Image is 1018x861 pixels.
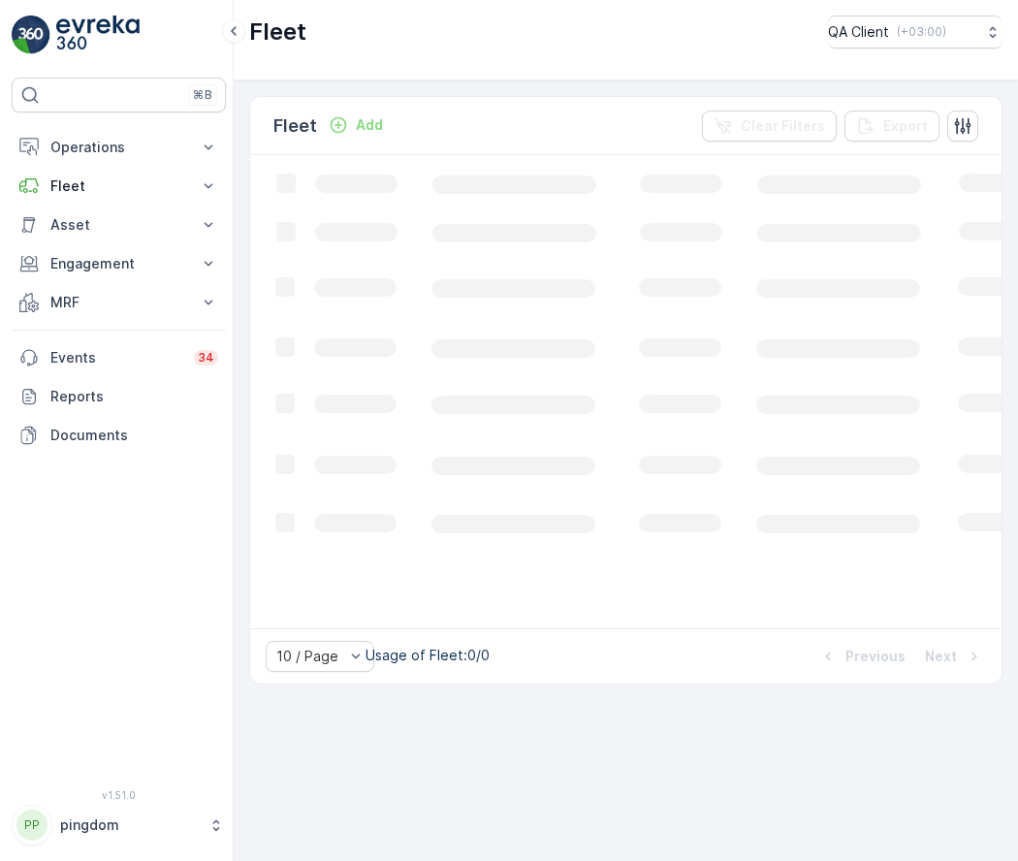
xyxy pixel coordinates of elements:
[356,115,383,135] p: Add
[321,113,391,137] button: Add
[12,128,226,167] button: Operations
[50,176,187,196] p: Fleet
[273,112,317,140] p: Fleet
[844,111,939,142] button: Export
[923,645,986,668] button: Next
[50,138,187,157] p: Operations
[12,244,226,283] button: Engagement
[816,645,907,668] button: Previous
[12,377,226,416] a: Reports
[845,647,906,666] p: Previous
[50,293,187,312] p: MRF
[828,22,889,42] p: QA Client
[12,206,226,244] button: Asset
[12,167,226,206] button: Fleet
[193,87,212,103] p: ⌘B
[249,16,306,48] p: Fleet
[12,16,50,54] img: logo
[50,387,218,406] p: Reports
[883,116,928,136] p: Export
[897,24,946,40] p: ( +03:00 )
[50,348,182,367] p: Events
[60,815,199,835] p: pingdom
[925,647,957,666] p: Next
[12,805,226,845] button: PPpingdom
[56,16,140,54] img: logo_light-DOdMpM7g.png
[741,116,825,136] p: Clear Filters
[828,16,1002,48] button: QA Client(+03:00)
[366,646,490,665] p: Usage of Fleet : 0/0
[12,338,226,377] a: Events34
[12,283,226,322] button: MRF
[50,215,187,235] p: Asset
[12,789,226,801] span: v 1.51.0
[12,416,226,455] a: Documents
[50,426,218,445] p: Documents
[16,810,48,841] div: PP
[198,350,214,366] p: 34
[702,111,837,142] button: Clear Filters
[50,254,187,273] p: Engagement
